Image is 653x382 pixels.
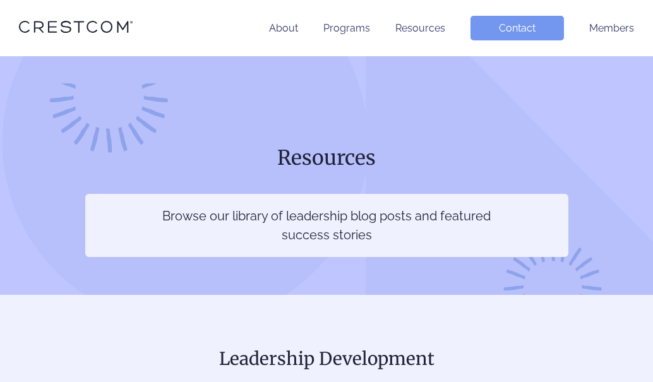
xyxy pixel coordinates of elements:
[395,22,445,34] a: Resources
[470,16,564,40] a: Contact
[269,22,298,34] a: About
[19,345,634,372] h2: Leadership Development
[323,22,370,34] a: Programs
[589,22,634,34] a: Members
[85,145,568,171] h1: Resources
[162,206,492,244] p: Browse our library of leadership blog posts and featured success stories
